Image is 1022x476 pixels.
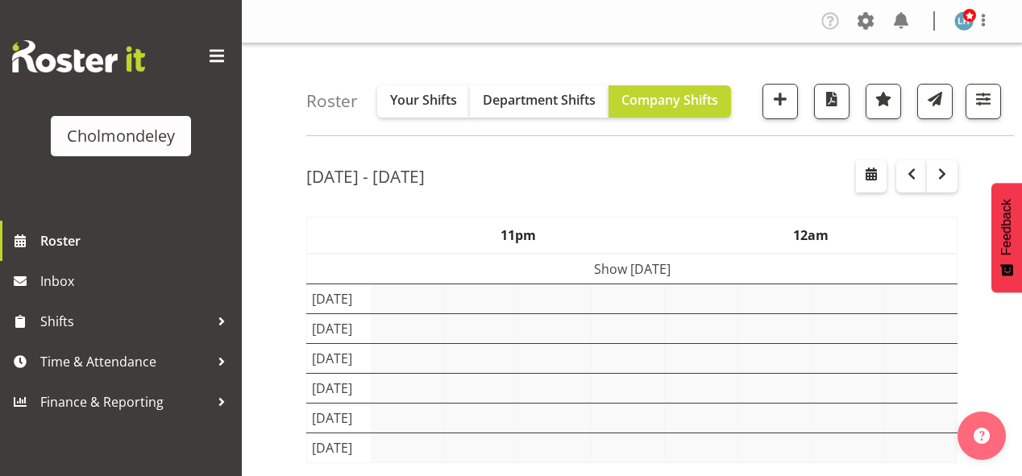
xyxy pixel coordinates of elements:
[621,91,718,109] span: Company Shifts
[483,91,596,109] span: Department Shifts
[306,92,358,110] h4: Roster
[609,85,731,118] button: Company Shifts
[40,269,234,293] span: Inbox
[67,124,175,148] div: Cholmondeley
[307,284,372,313] td: [DATE]
[954,11,974,31] img: lisa-hurry756.jpg
[307,313,372,343] td: [DATE]
[307,254,958,284] td: Show [DATE]
[664,217,957,254] th: 12am
[12,40,145,72] img: Rosterit website logo
[966,84,1001,119] button: Filter Shifts
[917,84,953,119] button: Send a list of all shifts for the selected filtered period to all rostered employees.
[40,390,210,414] span: Finance & Reporting
[856,160,887,192] button: Select a specific date within the roster.
[306,166,425,187] h2: [DATE] - [DATE]
[999,199,1014,255] span: Feedback
[40,309,210,333] span: Shifts
[991,183,1022,292] button: Feedback - Show survey
[307,433,372,462] td: [DATE]
[866,84,901,119] button: Highlight an important date within the roster.
[762,84,798,119] button: Add a new shift
[40,350,210,374] span: Time & Attendance
[372,217,664,254] th: 11pm
[470,85,609,118] button: Department Shifts
[307,403,372,433] td: [DATE]
[377,85,470,118] button: Your Shifts
[390,91,457,109] span: Your Shifts
[307,343,372,373] td: [DATE]
[40,229,234,253] span: Roster
[974,428,990,444] img: help-xxl-2.png
[307,373,372,403] td: [DATE]
[814,84,850,119] button: Download a PDF of the roster according to the set date range.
